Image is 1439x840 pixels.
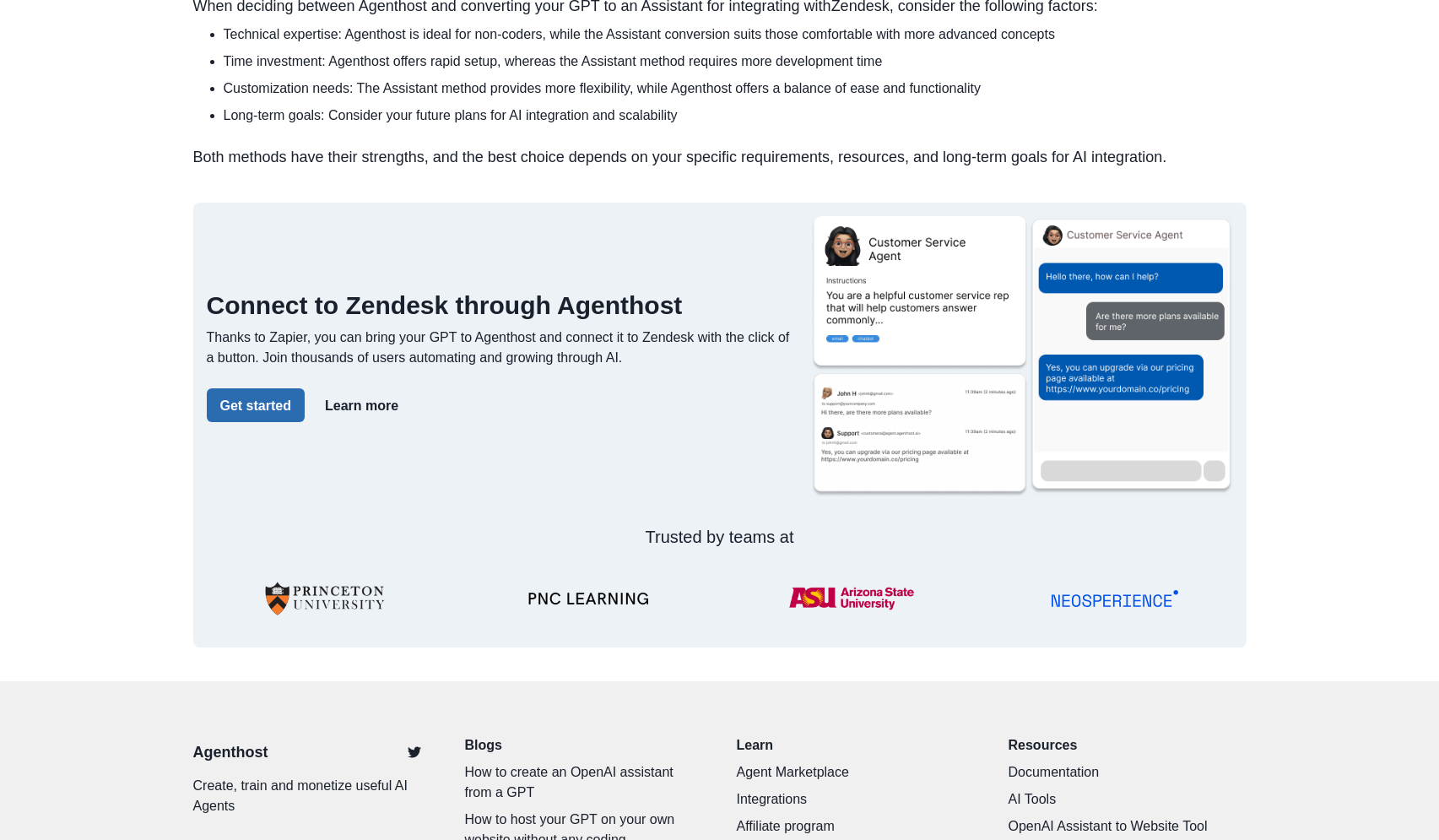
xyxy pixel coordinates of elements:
a: OpenAI Assistant to Website Tool [1009,816,1247,837]
li: Long-term goals: Consider your future plans for AI integration and scalability [224,106,1247,126]
p: Resources [1009,735,1247,756]
a: AI Tools [1009,789,1247,810]
button: Learn more [311,388,412,422]
a: Agent Marketplace [737,762,975,783]
a: Integrations [737,789,975,810]
p: Trusted by teams at [207,524,1233,550]
li: Time investment: Agenthost offers rapid setup, whereas the Assistant method requires more develop... [224,51,1247,72]
img: Agenthost.ai [811,216,1233,497]
a: Twitter [398,735,431,769]
button: Get started [207,388,305,422]
a: How to create an OpenAI assistant from a GPT [465,762,703,803]
p: Both methods have their strengths, and the best choice depends on your specific requirements, res... [193,146,1247,169]
a: Agenthost [193,741,268,764]
p: Create, train and monetize useful AI Agents [193,776,431,816]
img: NSP_Logo_Blue.svg [1052,590,1178,607]
li: Customization needs: The Assistant method provides more flexibility, while Agenthost offers a bal... [224,79,1247,99]
img: PNC-LEARNING-Logo-v2.1.webp [525,592,652,606]
img: ASU-Logo.png [788,563,915,634]
a: Blogs [465,735,703,756]
li: Technical expertise: Agenthost is ideal for non-coders, while the Assistant conversion suits thos... [224,24,1247,45]
h2: Connect to Zendesk through Agenthost [207,290,798,321]
a: Documentation [1009,762,1247,783]
a: Affiliate program [737,816,975,837]
p: Learn [737,735,975,756]
img: University-of-Princeton-Logo.png [262,563,388,634]
p: Thanks to Zapier, you can bring your GPT to Agenthost and connect it to Zendesk with the click of... [207,328,798,368]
